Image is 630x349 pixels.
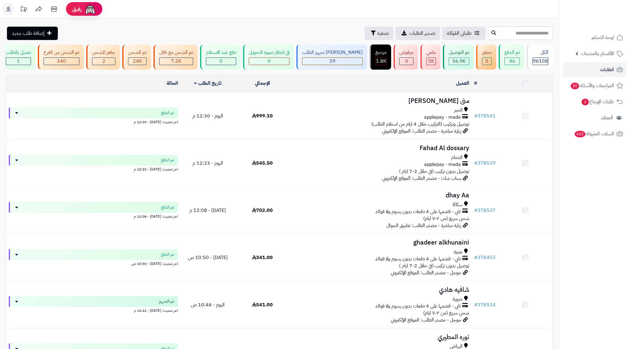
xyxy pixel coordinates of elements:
a: الكل96108 [526,44,554,70]
div: الكل [533,49,548,56]
span: تابي - قسّمها على 4 دفعات بدون رسوم ولا فوائد [375,255,461,262]
div: 1836 [376,58,386,65]
span: 0 [268,58,271,65]
a: العميل [456,80,469,87]
span: توصيل بدون تركيب (في خلال 2-7 ايام ) [399,262,469,269]
div: دفع عند الاستلام [206,49,236,56]
span: # [474,160,477,167]
a: ملغي 5K [419,44,442,70]
div: تم التوصيل [449,49,469,56]
span: تم التجهيز [159,298,174,305]
span: تصفية [377,30,389,37]
span: تم الدفع [161,110,174,116]
div: جاهز للشحن [92,49,115,56]
div: 0 [482,58,491,65]
span: اليوم - 12:30 م [193,112,223,120]
h3: ghadeer alkhunaini [292,239,469,246]
h3: شافيه هادي [292,286,469,293]
a: مرتجع 1.8K [368,44,392,70]
span: 0 [219,58,223,65]
div: تم الشحن [128,49,147,56]
a: الإجمالي [255,80,270,87]
span: # [474,301,477,308]
span: عنيزة [454,249,463,255]
span: طلباتي المُوكلة [447,30,472,37]
a: تاريخ الطلب [194,80,222,87]
div: اخر تحديث: [DATE] - 12:08 م [9,213,178,219]
span: شرورة [453,296,463,303]
span: applepay - mada [424,161,461,168]
a: مرفوض 0 [392,44,419,70]
a: تم التوصيل 56.9K [442,44,475,70]
div: اخر تحديث: [DATE] - 12:23 م [9,166,178,172]
span: تم الدفع [161,252,174,258]
div: اخر تحديث: [DATE] - 12:41 م [9,307,178,313]
div: 0 [400,58,413,65]
span: 24K [133,58,142,65]
span: تصدير الطلبات [409,30,435,37]
a: تم الشحن 24K [121,44,152,70]
span: 422 [575,131,585,137]
div: 1 [6,58,31,65]
span: توصيل بدون تركيب (في خلال 2-7 ايام ) [399,168,469,175]
a: تم الشحن من الفرع 340 [37,44,85,70]
a: تم الشحن مع ناقل 7.2K [152,44,199,70]
a: تم الدفع 46 [497,44,526,70]
span: 5K [428,58,434,65]
span: # [474,254,477,261]
div: 56920 [449,58,469,65]
div: 4993 [427,58,436,65]
h3: Fahad Al dossary [292,145,469,152]
div: اخر تحديث: [DATE] - 12:30 م [9,118,178,125]
span: شحن سريع (من ٢-٧ ايام) [423,215,469,222]
a: [PERSON_NAME] تجهيز الطلب 39 [295,44,368,70]
a: دفع عند الاستلام 0 [199,44,242,70]
span: تم الدفع [161,157,174,163]
span: 39 [329,58,335,65]
a: طلبات الإرجاع2 [563,94,626,109]
a: #378539 [474,160,496,167]
a: تحديثات المنصة [16,3,31,17]
span: [DATE] - 10:50 ص [188,254,228,261]
span: توصيل وتركيب (التركيب خلال 4 ايام من استلام الطلب) [371,120,469,128]
a: إضافة طلب جديد [7,27,58,40]
span: 1 [17,58,20,65]
span: الأقسام والمنتجات [581,49,614,58]
span: اليوم - 10:48 ص [191,301,225,308]
a: معلق 0 [475,44,497,70]
a: #378541 [474,112,496,120]
span: 2 [582,99,589,105]
span: السلات المتروكة [574,130,614,138]
a: لوحة التحكم [563,30,626,45]
img: ai-face.png [84,3,96,15]
span: الدمام [451,154,463,161]
div: تعديل بالطلب [6,49,31,56]
a: طلباتي المُوكلة [442,27,486,40]
span: إضافة طلب جديد [12,30,45,37]
span: 999.10 [252,112,273,120]
span: 0 [485,58,488,65]
span: 545.50 [252,160,273,167]
span: سكاكا [453,201,463,208]
div: 340 [44,58,79,65]
div: 46 [505,58,520,65]
span: زيارة مباشرة - مصدر الطلب: تطبيق الجوال [386,222,461,229]
span: العملاء [601,114,613,122]
span: # [474,112,477,120]
div: تم الشحن مع ناقل [159,49,193,56]
a: #378537 [474,207,496,214]
span: [DATE] - 12:08 م [190,207,226,214]
div: تم الشحن من الفرع [44,49,79,56]
span: 2 [102,58,105,65]
span: طلبات الإرجاع [581,97,614,106]
div: [PERSON_NAME] تجهيز الطلب [302,49,363,56]
span: الخبر [454,107,463,114]
div: في انتظار صورة التحويل [249,49,289,56]
a: الطلبات [563,62,626,77]
span: 46 [509,58,515,65]
div: 0 [206,58,236,65]
div: 0 [249,58,289,65]
span: 702.00 [252,207,273,214]
span: جوجل - مصدر الطلب: الموقع الإلكتروني [391,269,461,276]
a: في انتظار صورة التحويل 0 [242,44,295,70]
